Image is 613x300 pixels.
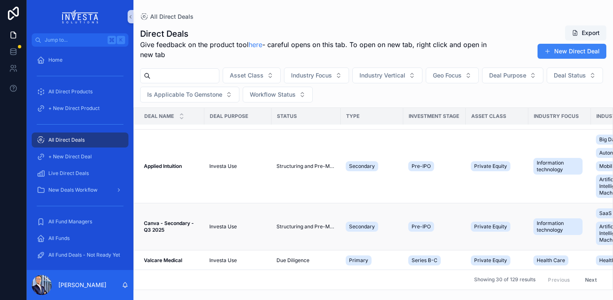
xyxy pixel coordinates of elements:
[538,44,606,59] button: New Direct Deal
[209,257,266,264] a: Investa Use
[27,47,133,270] div: scrollable content
[223,67,281,83] button: Select Button
[32,101,128,116] a: + New Direct Product
[349,163,375,170] span: Secondary
[412,223,431,230] span: Pre-IPO
[346,254,398,267] a: Primary
[62,10,98,23] img: App logo
[474,163,507,170] span: Private Equity
[147,90,222,99] span: Is Applicable To Gemstone
[547,67,603,83] button: Select Button
[48,88,93,95] span: All Direct Products
[32,132,128,147] a: All Direct Deals
[48,153,92,160] span: + New Direct Deal
[276,223,336,230] a: Structuring and Pre-Marketing
[346,113,359,120] span: Type
[210,113,248,120] span: Deal Purpose
[243,87,313,102] button: Select Button
[277,113,297,120] span: Status
[144,257,199,264] a: Valcare Medical
[537,257,565,264] span: Health Care
[533,217,586,237] a: Information technology
[471,113,506,120] span: Asset Class
[250,90,296,99] span: Workflow Status
[291,71,332,80] span: Industry Focus
[209,223,266,230] a: Investa Use
[48,137,85,143] span: All Direct Deals
[276,163,336,170] a: Structuring and Pre-Marketing
[32,84,128,99] a: All Direct Products
[48,170,89,177] span: Live Direct Deals
[48,252,120,258] span: All Fund Deals - Not Ready Yet
[599,210,612,217] span: SaaS
[58,281,106,289] p: [PERSON_NAME]
[537,220,579,233] span: Information technology
[349,257,368,264] span: Primary
[474,277,535,283] span: Showing 30 of 129 results
[471,160,523,173] a: Private Equity
[533,254,586,267] a: Health Care
[32,33,128,47] button: Jump to...K
[48,235,70,242] span: All Funds
[474,223,507,230] span: Private Equity
[579,273,603,286] button: Next
[32,214,128,229] a: All Fund Managers
[489,71,526,80] span: Deal Purpose
[276,257,336,264] a: Due Diligence
[150,12,193,21] span: All Direct Deals
[471,220,523,233] a: Private Equity
[144,220,195,233] strong: Canva - Secondary - Q3 2025
[433,71,462,80] span: Geo Focus
[482,67,543,83] button: Select Button
[140,12,193,21] a: All Direct Deals
[554,71,586,80] span: Deal Status
[230,71,264,80] span: Asset Class
[48,57,63,63] span: Home
[249,40,262,49] a: here
[276,257,309,264] span: Due Diligence
[209,163,266,170] a: Investa Use
[144,163,182,169] strong: Applied Intuition
[349,223,375,230] span: Secondary
[118,37,124,43] span: K
[140,87,239,102] button: Select Button
[209,223,237,230] span: Investa Use
[144,257,182,263] strong: Valcare Medical
[45,37,104,43] span: Jump to...
[412,163,431,170] span: Pre-IPO
[32,149,128,164] a: + New Direct Deal
[209,163,237,170] span: Investa Use
[409,113,459,120] span: Investment Stage
[140,28,492,40] h1: Direct Deals
[471,254,523,267] a: Private Equity
[474,257,507,264] span: Private Equity
[565,25,606,40] button: Export
[408,220,461,233] a: Pre-IPO
[346,220,398,233] a: Secondary
[533,156,586,176] a: Information technology
[346,160,398,173] a: Secondary
[144,163,199,170] a: Applied Intuition
[48,187,98,193] span: New Deals Workflow
[32,247,128,262] a: All Fund Deals - Not Ready Yet
[284,67,349,83] button: Select Button
[412,257,437,264] span: Series B-C
[32,182,128,197] a: New Deals Workflow
[32,231,128,246] a: All Funds
[352,67,422,83] button: Select Button
[426,67,479,83] button: Select Button
[140,40,492,60] span: Give feedback on the product tool - careful opens on this tab. To open on new tab, right click an...
[537,160,579,173] span: Information technology
[144,220,199,233] a: Canva - Secondary - Q3 2025
[408,160,461,173] a: Pre-IPO
[408,254,461,267] a: Series B-C
[48,218,92,225] span: All Fund Managers
[534,113,579,120] span: Industry Focus
[32,166,128,181] a: Live Direct Deals
[144,113,174,120] span: Deal Name
[359,71,405,80] span: Industry Vertical
[32,52,128,67] a: Home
